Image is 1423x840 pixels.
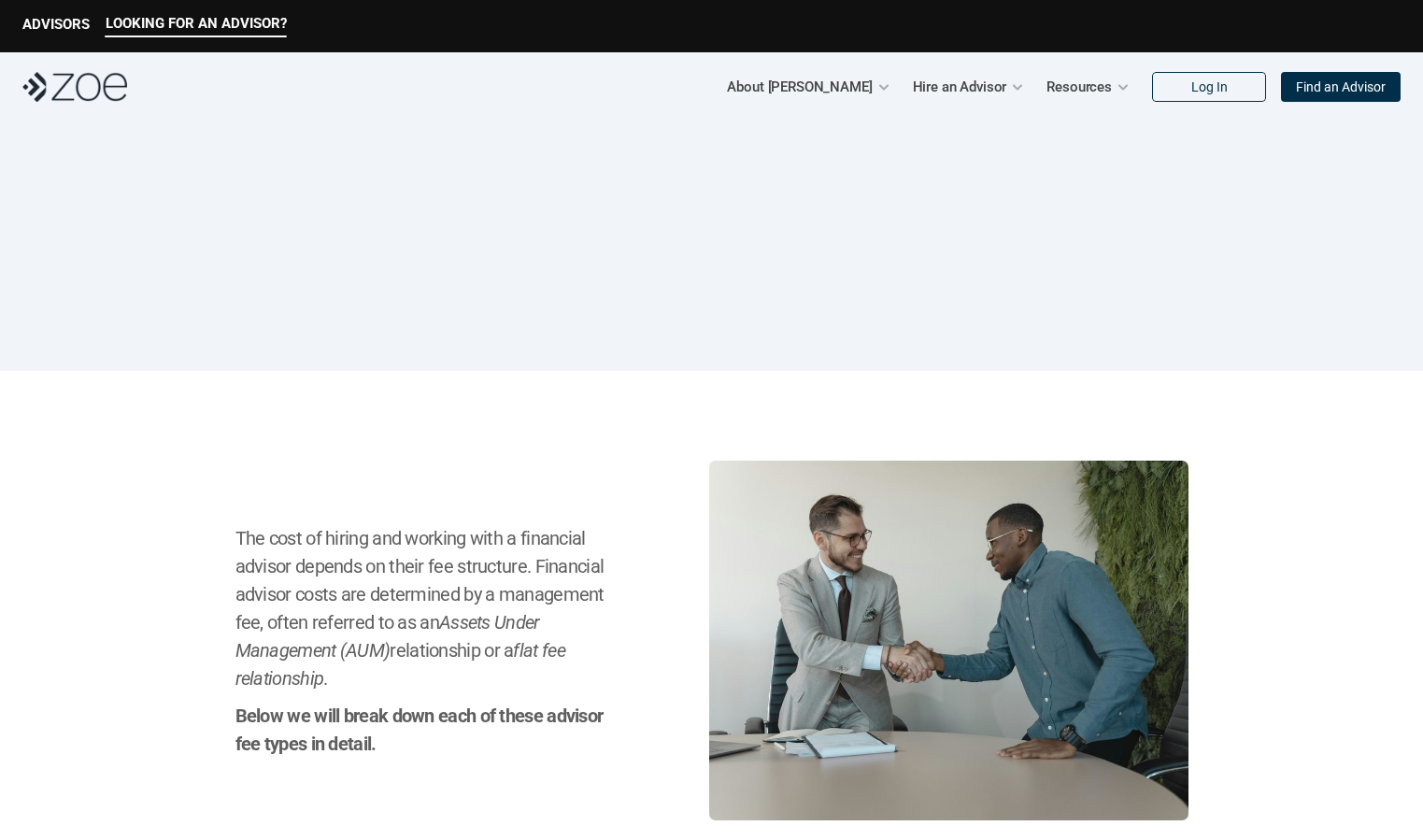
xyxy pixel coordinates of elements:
p: Find an Advisor [1296,79,1386,95]
h2: Below we will break down each of these advisor fee types in detail. [235,702,616,758]
a: Log In [1152,72,1266,102]
h1: How Much Does a Financial Advisor Cost? [271,215,1152,278]
p: About [PERSON_NAME] [727,73,872,101]
p: Resources [1046,73,1112,101]
a: Find an Advisor [1281,72,1401,102]
em: flat fee relationship [235,639,570,690]
em: Assets Under Management (AUM) [235,611,544,662]
p: Log In [1191,79,1228,95]
h2: The cost of hiring and working with a financial advisor depends on their fee structure. Financial... [235,524,616,692]
p: ADVISORS [22,16,90,33]
p: Hire an Advisor [913,73,1007,101]
p: LOOKING FOR AN ADVISOR? [106,15,287,32]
